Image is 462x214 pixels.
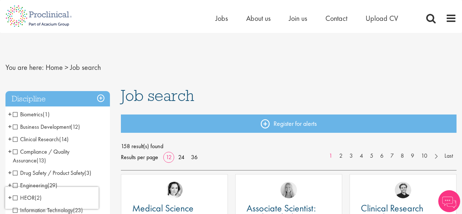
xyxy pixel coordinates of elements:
[407,152,418,160] a: 9
[346,152,356,160] a: 3
[13,123,80,131] span: Business Development
[47,181,57,189] span: (29)
[163,153,174,161] a: 12
[188,153,200,161] a: 36
[8,109,12,120] span: +
[84,169,91,177] span: (3)
[65,63,68,72] span: >
[70,63,101,72] span: Job search
[5,63,44,72] span: You are here:
[73,206,83,214] span: (23)
[417,152,431,160] a: 10
[289,14,307,23] a: Join us
[5,187,99,209] iframe: reCAPTCHA
[325,14,347,23] a: Contact
[215,14,228,23] a: Jobs
[70,123,80,131] span: (12)
[441,152,457,160] a: Last
[13,169,91,177] span: Drug Safety / Product Safety
[336,152,346,160] a: 2
[176,153,187,161] a: 24
[395,182,411,198] img: Nico Kohlwes
[325,152,336,160] a: 1
[13,206,73,214] span: Information Technology
[13,110,43,118] span: Biometrics
[13,169,84,177] span: Drug Safety / Product Safety
[13,181,57,189] span: Engineering
[59,135,69,143] span: (14)
[8,180,12,191] span: +
[8,134,12,144] span: +
[246,14,271,23] a: About us
[13,148,69,164] span: Compliance / Quality Assurance
[121,141,457,152] span: 158 result(s) found
[5,91,110,107] h3: Discipline
[121,152,158,163] span: Results per page
[121,86,194,105] span: Job search
[13,110,50,118] span: Biometrics
[37,157,46,164] span: (13)
[13,135,69,143] span: Clinical Research
[377,152,387,160] a: 6
[13,135,59,143] span: Clinical Research
[8,121,12,132] span: +
[8,167,12,178] span: +
[13,181,47,189] span: Engineering
[13,206,83,214] span: Information Technology
[8,146,12,157] span: +
[121,114,457,133] a: Register for alerts
[366,14,398,23] a: Upload CV
[43,110,50,118] span: (1)
[387,152,397,160] a: 7
[13,123,70,131] span: Business Development
[46,63,63,72] a: breadcrumb link
[356,152,367,160] a: 4
[397,152,408,160] a: 8
[280,182,297,198] img: Shannon Briggs
[366,152,377,160] a: 5
[438,190,460,212] img: Chatbot
[166,182,183,198] img: Greta Prestel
